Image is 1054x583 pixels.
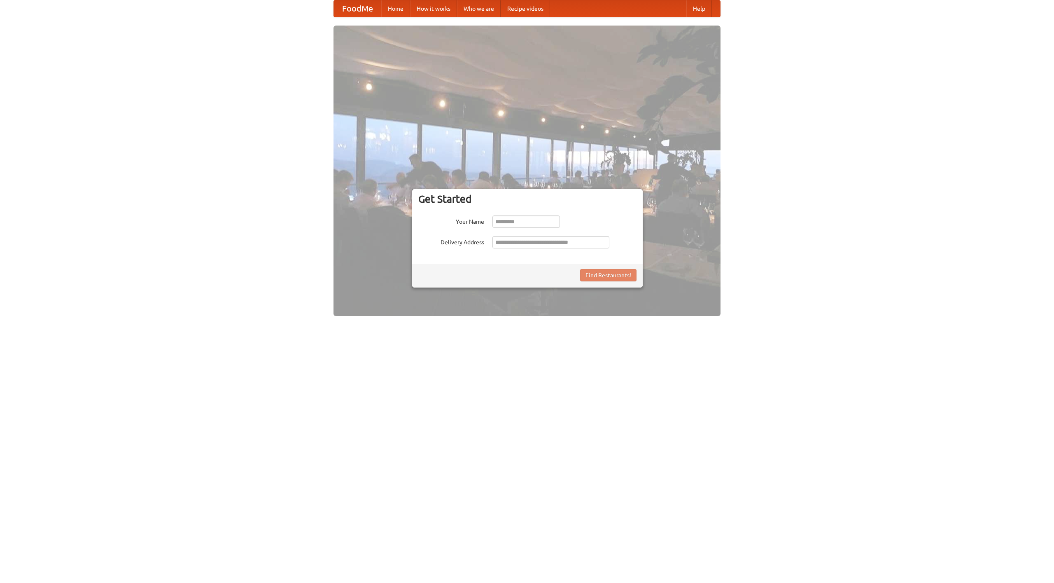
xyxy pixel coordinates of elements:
a: FoodMe [334,0,381,17]
h3: Get Started [418,193,637,205]
button: Find Restaurants! [580,269,637,281]
a: How it works [410,0,457,17]
a: Recipe videos [501,0,550,17]
a: Home [381,0,410,17]
a: Who we are [457,0,501,17]
label: Your Name [418,215,484,226]
a: Help [686,0,712,17]
label: Delivery Address [418,236,484,246]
